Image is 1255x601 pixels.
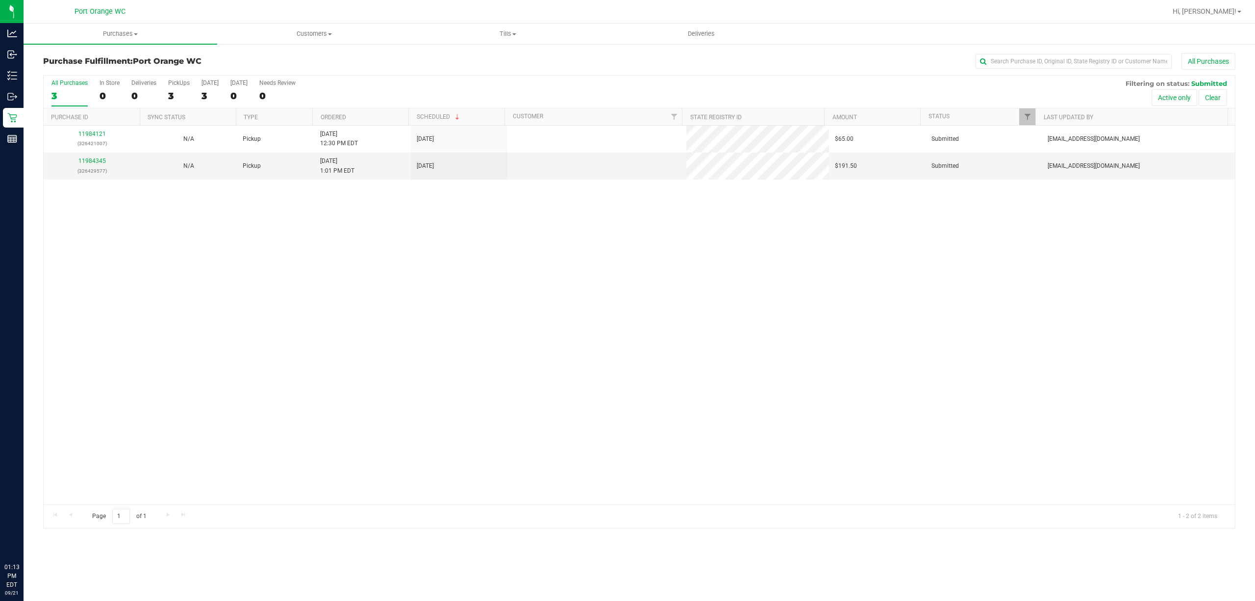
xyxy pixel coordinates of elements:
[230,79,248,86] div: [DATE]
[201,79,219,86] div: [DATE]
[4,563,19,589] p: 01:13 PM EDT
[1181,53,1235,70] button: All Purchases
[24,29,217,38] span: Purchases
[7,92,17,102] inline-svg: Outbound
[217,24,411,44] a: Customers
[1019,108,1035,125] a: Filter
[131,90,156,102] div: 0
[183,161,194,171] button: N/A
[1126,79,1189,87] span: Filtering on status:
[320,157,354,175] span: [DATE] 1:01 PM EDT
[51,90,88,102] div: 3
[7,113,17,123] inline-svg: Retail
[78,157,106,164] a: 11984345
[244,114,258,121] a: Type
[7,28,17,38] inline-svg: Analytics
[832,114,857,121] a: Amount
[183,135,194,142] span: Not Applicable
[50,166,134,176] p: (326429577)
[690,114,742,121] a: State Registry ID
[7,134,17,144] inline-svg: Reports
[931,134,959,144] span: Submitted
[218,29,410,38] span: Customers
[230,90,248,102] div: 0
[1048,134,1140,144] span: [EMAIL_ADDRESS][DOMAIN_NAME]
[1199,89,1227,106] button: Clear
[24,24,217,44] a: Purchases
[666,108,682,125] a: Filter
[417,161,434,171] span: [DATE]
[604,24,798,44] a: Deliveries
[675,29,728,38] span: Deliveries
[168,79,190,86] div: PickUps
[1152,89,1197,106] button: Active only
[835,134,853,144] span: $65.00
[243,134,261,144] span: Pickup
[131,79,156,86] div: Deliveries
[183,134,194,144] button: N/A
[1173,7,1236,15] span: Hi, [PERSON_NAME]!
[4,589,19,597] p: 09/21
[7,50,17,59] inline-svg: Inbound
[1048,161,1140,171] span: [EMAIL_ADDRESS][DOMAIN_NAME]
[112,509,130,524] input: 1
[100,79,120,86] div: In Store
[7,71,17,80] inline-svg: Inventory
[43,57,441,66] h3: Purchase Fulfillment:
[84,509,154,524] span: Page of 1
[1191,79,1227,87] span: Submitted
[259,90,296,102] div: 0
[133,56,201,66] span: Port Orange WC
[931,161,959,171] span: Submitted
[259,79,296,86] div: Needs Review
[321,114,346,121] a: Ordered
[1170,509,1225,523] span: 1 - 2 of 2 items
[78,131,106,137] a: 11984121
[243,161,261,171] span: Pickup
[10,523,39,552] iframe: Resource center
[411,24,604,44] a: Tills
[148,114,185,121] a: Sync Status
[51,114,88,121] a: Purchase ID
[320,130,358,148] span: [DATE] 12:30 PM EDT
[417,134,434,144] span: [DATE]
[183,162,194,169] span: Not Applicable
[513,113,543,120] a: Customer
[201,90,219,102] div: 3
[168,90,190,102] div: 3
[100,90,120,102] div: 0
[417,113,461,120] a: Scheduled
[51,79,88,86] div: All Purchases
[1044,114,1093,121] a: Last Updated By
[50,139,134,148] p: (326421007)
[929,113,950,120] a: Status
[411,29,604,38] span: Tills
[835,161,857,171] span: $191.50
[976,54,1172,69] input: Search Purchase ID, Original ID, State Registry ID or Customer Name...
[75,7,125,16] span: Port Orange WC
